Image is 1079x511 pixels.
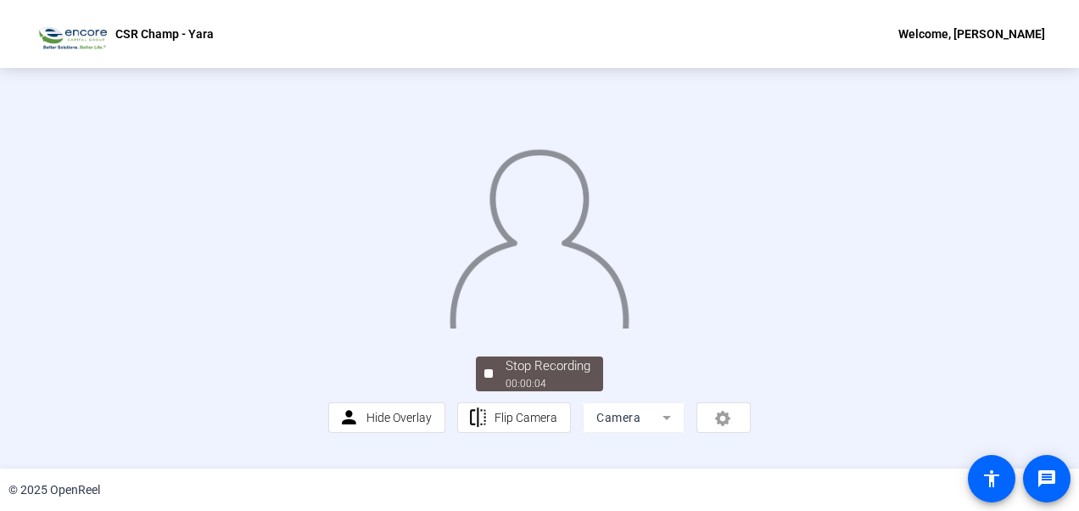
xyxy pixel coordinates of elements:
[457,402,572,433] button: Flip Camera
[1037,469,1057,489] mat-icon: message
[448,138,630,328] img: overlay
[467,407,489,429] mat-icon: flip
[506,376,590,391] div: 00:00:04
[981,469,1002,489] mat-icon: accessibility
[898,24,1045,44] div: Welcome, [PERSON_NAME]
[115,24,214,44] p: CSR Champ - Yara
[338,407,360,429] mat-icon: person
[476,357,603,391] button: Stop Recording00:00:04
[366,411,432,424] span: Hide Overlay
[8,481,100,499] div: © 2025 OpenReel
[328,402,445,433] button: Hide Overlay
[495,411,557,424] span: Flip Camera
[506,357,590,376] div: Stop Recording
[34,17,107,51] img: OpenReel logo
